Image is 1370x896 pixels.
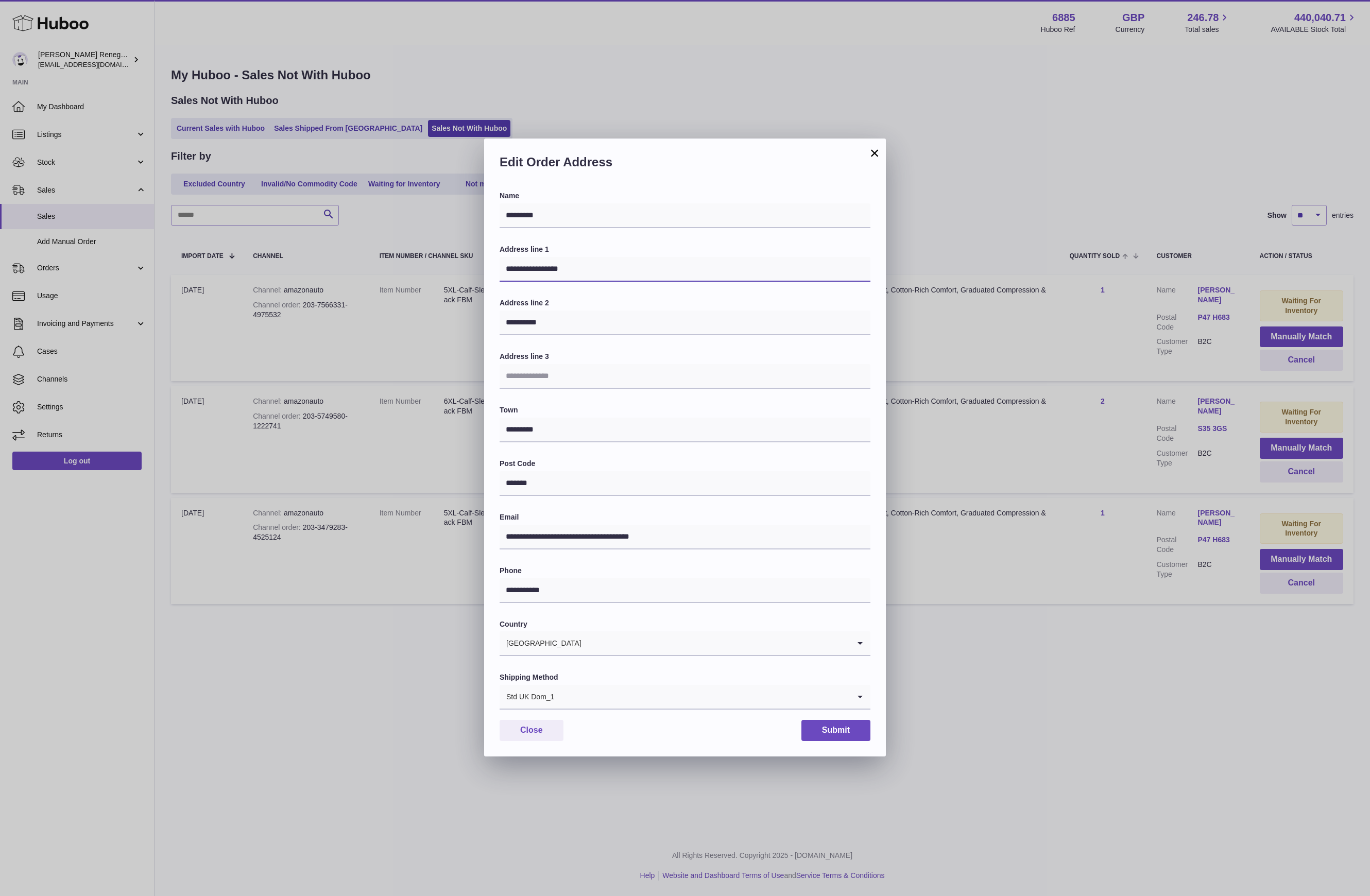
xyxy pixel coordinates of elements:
[500,405,870,415] label: Town
[500,631,870,656] div: Search for option
[500,154,870,176] h2: Edit Order Address
[27,27,113,35] div: Domain: [DOMAIN_NAME]
[16,27,25,35] img: website_grey.svg
[102,60,111,68] img: tab_keywords_by_traffic_grey.svg
[39,61,92,67] div: Domain Overview
[868,147,881,159] button: ×
[28,60,36,68] img: tab_domain_overview_orange.svg
[500,619,870,629] label: Country
[114,61,174,67] div: Keywords by Traffic
[29,16,50,25] div: v 4.0.25
[500,566,870,576] label: Phone
[500,245,870,254] label: Address line 1
[582,631,850,655] input: Search for option
[500,352,870,361] label: Address line 3
[16,16,25,25] img: logo_orange.svg
[500,459,870,469] label: Post Code
[500,512,870,522] label: Email
[555,685,850,709] input: Search for option
[500,685,555,709] span: Std UK Dom_1
[500,720,563,741] button: Close
[801,720,870,741] button: Submit
[500,191,870,201] label: Name
[500,685,870,710] div: Search for option
[500,631,582,655] span: [GEOGRAPHIC_DATA]
[500,673,870,682] label: Shipping Method
[500,298,870,308] label: Address line 2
